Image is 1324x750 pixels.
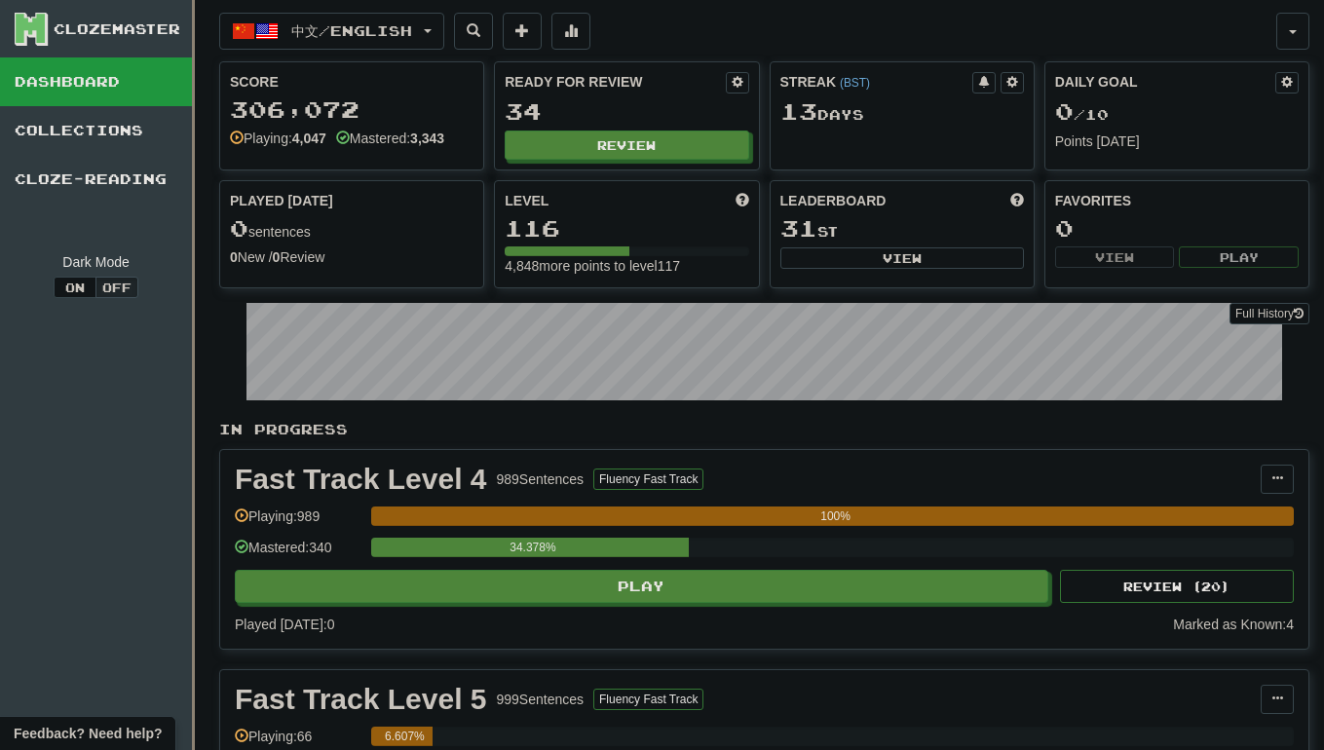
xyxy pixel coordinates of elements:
p: In Progress [219,420,1309,439]
div: 34 [505,99,748,124]
button: Fluency Fast Track [593,689,703,710]
button: View [780,247,1024,269]
div: st [780,216,1024,242]
strong: 0 [230,249,238,265]
span: Open feedback widget [14,724,162,743]
span: This week in points, UTC [1010,191,1024,210]
div: Clozemaster [54,19,180,39]
button: Play [1179,246,1299,268]
span: 0 [230,214,248,242]
div: Favorites [1055,191,1299,210]
div: Marked as Known: 4 [1173,615,1294,634]
div: 306,072 [230,97,473,122]
button: On [54,277,96,298]
span: Score more points to level up [736,191,749,210]
div: 34.378% [377,538,688,557]
div: Points [DATE] [1055,131,1299,151]
div: 100% [377,506,1294,526]
button: Play [235,570,1048,603]
span: Played [DATE]: 0 [235,617,334,632]
a: Full History [1229,303,1309,324]
span: 中文 / English [291,22,412,39]
button: Fluency Fast Track [593,469,703,490]
div: Daily Goal [1055,72,1275,94]
div: Dark Mode [15,252,177,272]
button: 中文/English [219,13,444,50]
span: 13 [780,97,817,125]
strong: 3,343 [410,131,444,146]
div: New / Review [230,247,473,267]
button: Add sentence to collection [503,13,542,50]
button: More stats [551,13,590,50]
strong: 4,047 [292,131,326,146]
div: Playing: [230,129,326,148]
div: 989 Sentences [497,469,585,489]
strong: 0 [273,249,281,265]
button: Search sentences [454,13,493,50]
div: 4,848 more points to level 117 [505,256,748,276]
span: 31 [780,214,817,242]
div: 116 [505,216,748,241]
div: Score [230,72,473,92]
button: Review [505,131,748,160]
div: Mastered: [336,129,444,148]
div: Fast Track Level 5 [235,685,487,714]
span: 0 [1055,97,1074,125]
div: sentences [230,216,473,242]
span: Played [DATE] [230,191,333,210]
div: Day s [780,99,1024,125]
div: Mastered: 340 [235,538,361,570]
div: 999 Sentences [497,690,585,709]
a: (BST) [840,76,870,90]
span: Level [505,191,549,210]
button: Review (20) [1060,570,1294,603]
span: / 10 [1055,106,1109,123]
button: View [1055,246,1175,268]
div: Ready for Review [505,72,725,92]
button: Off [95,277,138,298]
div: Playing: 989 [235,506,361,539]
div: Streak [780,72,972,92]
div: Fast Track Level 4 [235,465,487,494]
div: 6.607% [377,727,432,746]
div: 0 [1055,216,1299,241]
span: Leaderboard [780,191,887,210]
